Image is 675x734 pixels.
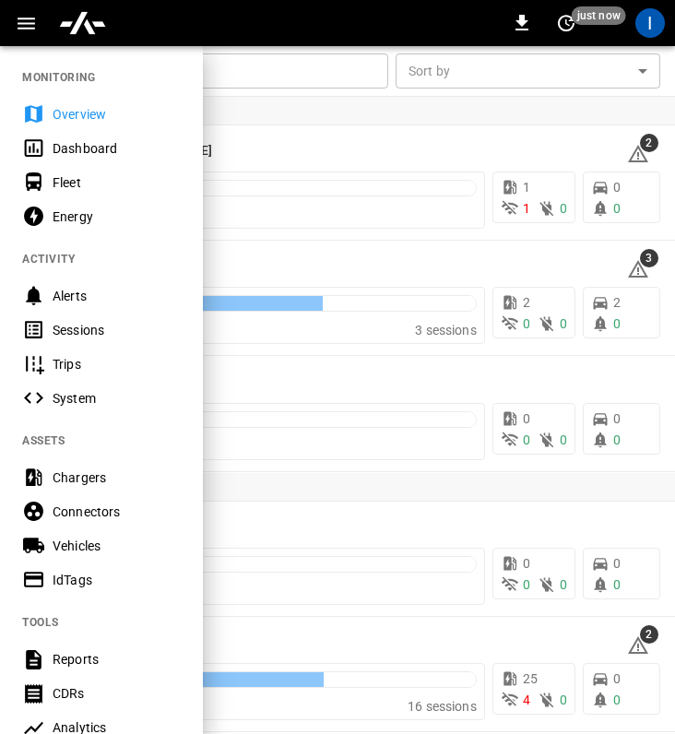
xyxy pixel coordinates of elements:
div: Fleet [53,173,181,192]
button: set refresh interval [551,8,581,38]
div: profile-icon [635,8,665,38]
div: Sessions [53,321,181,339]
div: Reports [53,650,181,669]
div: Chargers [53,468,181,487]
div: Vehicles [53,537,181,555]
div: Trips [53,355,181,373]
div: Alerts [53,287,181,305]
div: Dashboard [53,139,181,158]
div: System [53,389,181,408]
div: Connectors [53,503,181,521]
span: just now [572,6,626,25]
div: Overview [53,105,181,124]
div: Energy [53,207,181,226]
div: CDRs [53,684,181,703]
div: IdTags [53,571,181,589]
img: ampcontrol.io logo [58,6,107,41]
